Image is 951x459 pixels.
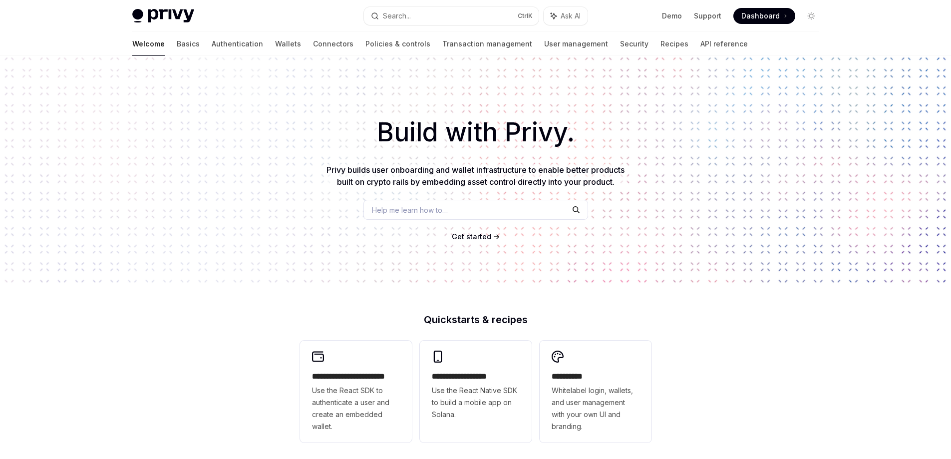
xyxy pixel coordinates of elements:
span: Use the React SDK to authenticate a user and create an embedded wallet. [312,385,400,433]
span: Whitelabel login, wallets, and user management with your own UI and branding. [552,385,639,433]
a: Policies & controls [365,32,430,56]
button: Toggle dark mode [803,8,819,24]
span: Dashboard [741,11,780,21]
h1: Build with Privy. [16,113,935,152]
a: Demo [662,11,682,21]
a: Get started [452,232,491,242]
a: Welcome [132,32,165,56]
img: light logo [132,9,194,23]
a: Wallets [275,32,301,56]
button: Ask AI [544,7,588,25]
a: Recipes [660,32,688,56]
a: Authentication [212,32,263,56]
span: Privy builds user onboarding and wallet infrastructure to enable better products built on crypto ... [326,165,625,187]
div: Search... [383,10,411,22]
button: Search...CtrlK [364,7,539,25]
span: Ask AI [561,11,581,21]
a: Support [694,11,721,21]
a: **** *****Whitelabel login, wallets, and user management with your own UI and branding. [540,341,651,443]
a: Security [620,32,648,56]
a: Dashboard [733,8,795,24]
a: Basics [177,32,200,56]
a: Connectors [313,32,353,56]
a: API reference [700,32,748,56]
a: User management [544,32,608,56]
span: Use the React Native SDK to build a mobile app on Solana. [432,385,520,421]
span: Help me learn how to… [372,205,448,215]
h2: Quickstarts & recipes [300,315,651,325]
span: Ctrl K [518,12,533,20]
a: **** **** **** ***Use the React Native SDK to build a mobile app on Solana. [420,341,532,443]
a: Transaction management [442,32,532,56]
